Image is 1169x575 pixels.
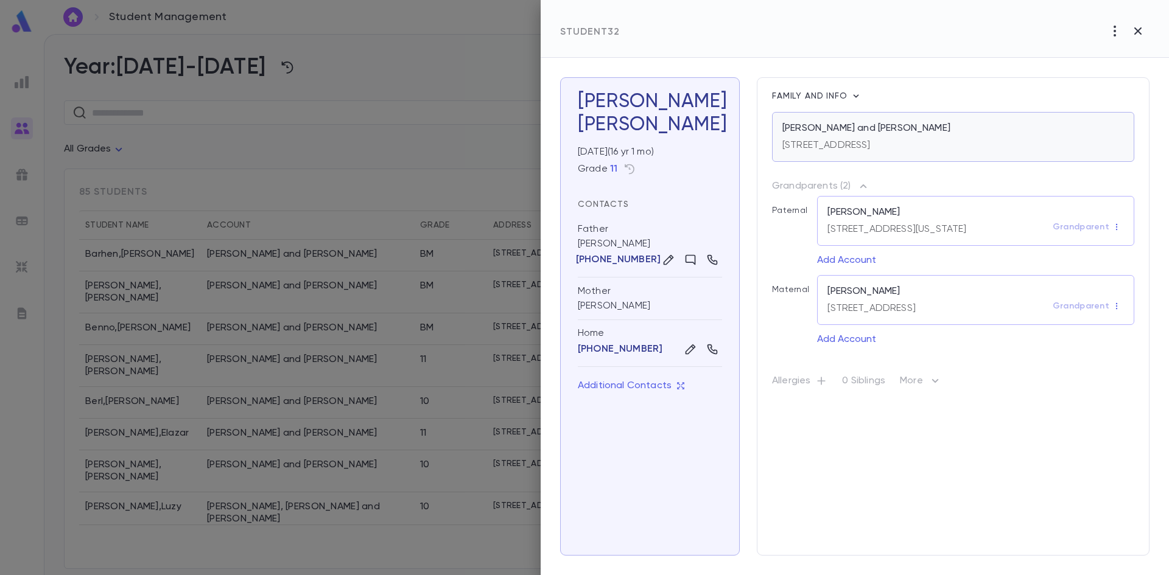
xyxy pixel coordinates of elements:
[578,223,608,235] div: Father
[578,277,722,320] div: [PERSON_NAME]
[772,275,817,294] p: Maternal
[827,302,916,315] p: [STREET_ADDRESS]
[578,327,722,340] div: Home
[772,180,851,192] p: Grandparents (2)
[772,375,827,392] p: Allergies
[900,374,943,393] p: More
[573,141,722,158] div: [DATE] ( 16 yr 1 mo )
[827,285,900,298] p: [PERSON_NAME]
[578,374,685,397] button: Additional Contacts
[1053,222,1109,232] p: Grandparent
[578,254,659,266] button: [PHONE_NUMBER]
[772,176,869,196] button: Grandparents (2)
[772,92,850,100] span: Family and info
[827,206,900,218] p: [PERSON_NAME]
[817,251,876,270] button: Add Account
[576,254,661,266] p: [PHONE_NUMBER]
[578,285,611,298] div: Mother
[578,113,722,136] div: [PERSON_NAME]
[578,163,617,175] div: Grade
[772,196,817,215] p: Paternal
[1053,301,1109,311] p: Grandparent
[560,27,620,37] span: Student 32
[827,223,966,235] p: [STREET_ADDRESS][US_STATE]
[782,122,950,134] p: [PERSON_NAME] and [PERSON_NAME]
[842,375,885,392] p: 0 Siblings
[578,200,629,209] span: Contacts
[578,343,662,355] button: [PHONE_NUMBER]
[578,215,722,277] div: [PERSON_NAME]
[578,90,722,136] h3: [PERSON_NAME]
[817,330,876,349] button: Add Account
[782,139,871,152] p: [STREET_ADDRESS]
[578,380,685,392] p: Additional Contacts
[610,163,617,175] button: 11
